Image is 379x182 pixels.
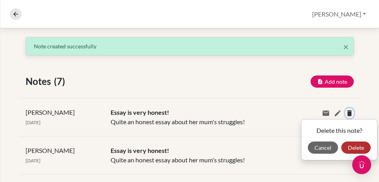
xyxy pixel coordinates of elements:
span: [DATE] [26,119,41,125]
button: Add note [311,75,354,88]
div: Open Intercom Messenger [352,155,371,174]
span: [PERSON_NAME] [26,147,75,154]
span: Notes [26,74,54,88]
span: × [343,41,349,52]
span: [DATE] [26,158,41,164]
span: (7) [54,74,68,88]
button: Delete [341,142,371,154]
p: Delete this note? [308,126,371,135]
span: [PERSON_NAME] [26,108,75,116]
button: Cancel [308,142,338,154]
div: Quite an honest essay about her mum's struggles! [105,108,303,127]
span: Essay is very honest! [111,147,169,154]
p: Note created successfully [34,42,346,50]
button: Close [343,42,349,51]
div: Quite an honest essay about her mum's struggles! [105,146,303,165]
button: [PERSON_NAME] [309,7,370,22]
span: Essay is very honest! [111,108,169,116]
